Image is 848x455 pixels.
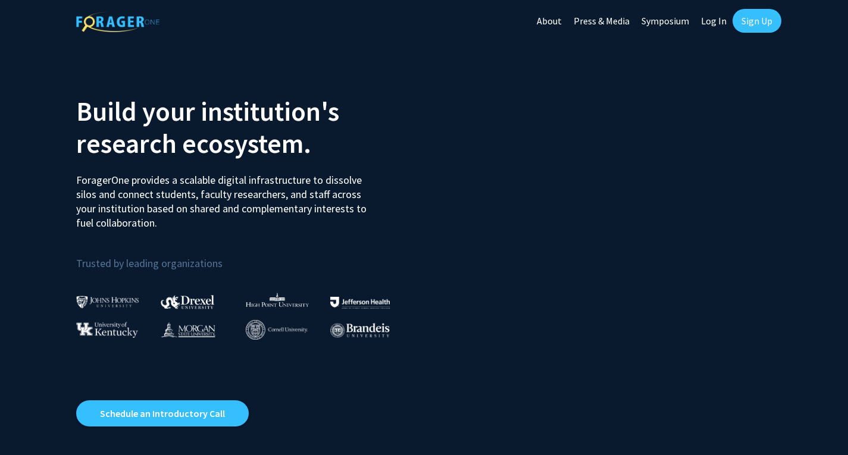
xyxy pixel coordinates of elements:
[76,296,139,308] img: Johns Hopkins University
[246,293,309,307] img: High Point University
[161,295,214,309] img: Drexel University
[76,400,249,426] a: Opens in a new tab
[76,322,138,338] img: University of Kentucky
[246,320,308,340] img: Cornell University
[161,322,215,337] img: Morgan State University
[733,9,781,33] a: Sign Up
[76,11,159,32] img: ForagerOne Logo
[76,164,375,230] p: ForagerOne provides a scalable digital infrastructure to dissolve silos and connect students, fac...
[330,323,390,338] img: Brandeis University
[76,240,415,272] p: Trusted by leading organizations
[76,95,415,159] h2: Build your institution's research ecosystem.
[330,297,390,308] img: Thomas Jefferson University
